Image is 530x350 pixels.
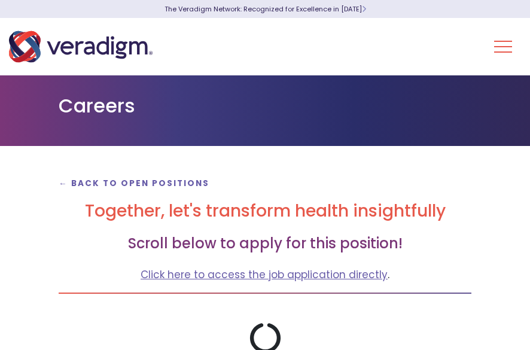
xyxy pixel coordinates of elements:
h2: Together, let's transform health insightfully [59,201,471,221]
span: Learn More [362,4,366,14]
a: Click here to access the job application directly [141,267,388,282]
button: Toggle Navigation Menu [494,31,512,62]
a: The Veradigm Network: Recognized for Excellence in [DATE]Learn More [165,4,366,14]
img: Veradigm logo [9,27,153,66]
p: . [59,267,471,283]
a: ← Back to Open Positions [59,178,209,189]
h1: Careers [59,95,471,117]
h3: Scroll below to apply for this position! [59,235,471,252]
